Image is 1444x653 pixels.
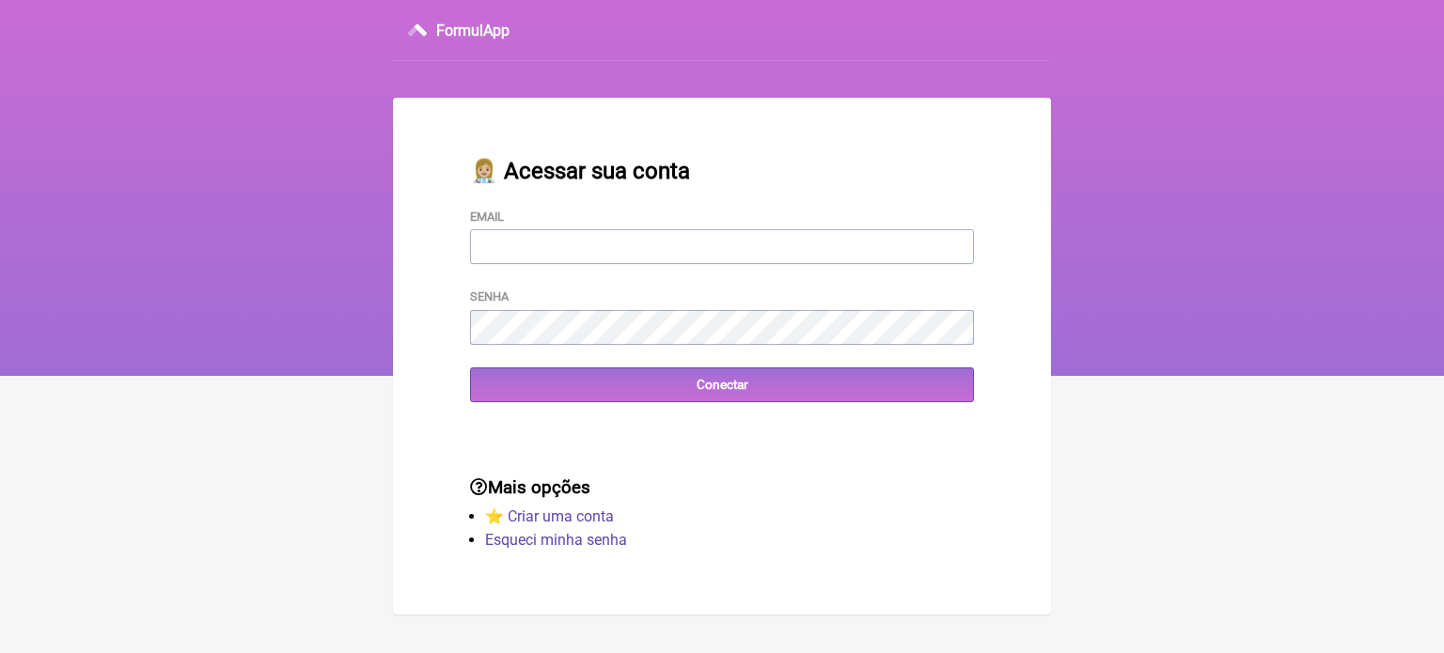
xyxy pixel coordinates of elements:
[470,210,504,224] label: Email
[470,158,974,184] h2: 👩🏼‍⚕️ Acessar sua conta
[485,531,627,549] a: Esqueci minha senha
[485,507,614,525] a: ⭐️ Criar uma conta
[436,22,510,39] h3: FormulApp
[470,477,974,498] h3: Mais opções
[470,289,509,303] label: Senha
[470,367,974,402] input: Conectar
